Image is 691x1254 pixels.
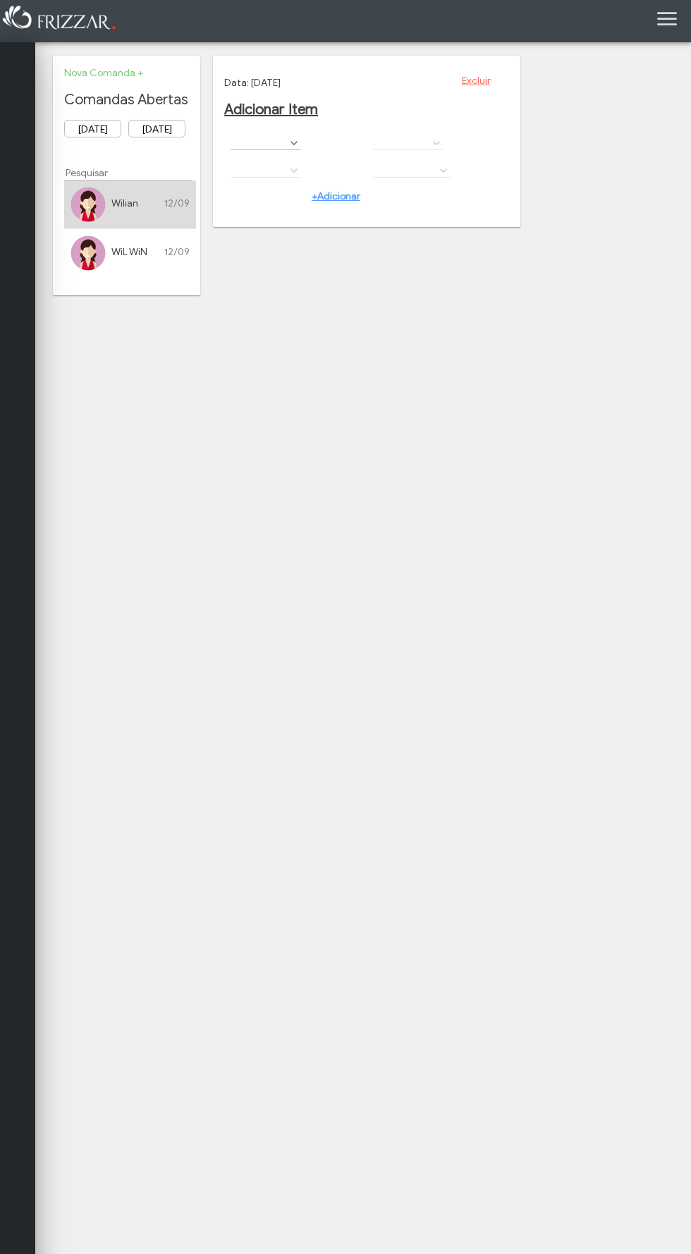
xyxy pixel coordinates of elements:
[164,197,190,209] span: 12/09
[224,101,509,118] h2: Adicionar Item
[128,120,185,137] input: Data Final
[224,77,509,89] p: Data: [DATE]
[164,246,190,258] span: 12/09
[64,67,143,79] a: Nova Comanda +
[111,246,147,258] a: WiL WiN
[111,197,138,209] a: Wilian
[452,70,508,92] button: Excluir
[462,70,491,92] span: Excluir
[81,137,82,159] span: ui-button
[64,166,192,180] input: Pesquisar
[71,137,92,159] button: ui-button
[312,190,360,202] a: +Adicionar
[64,91,189,109] h2: Comandas Abertas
